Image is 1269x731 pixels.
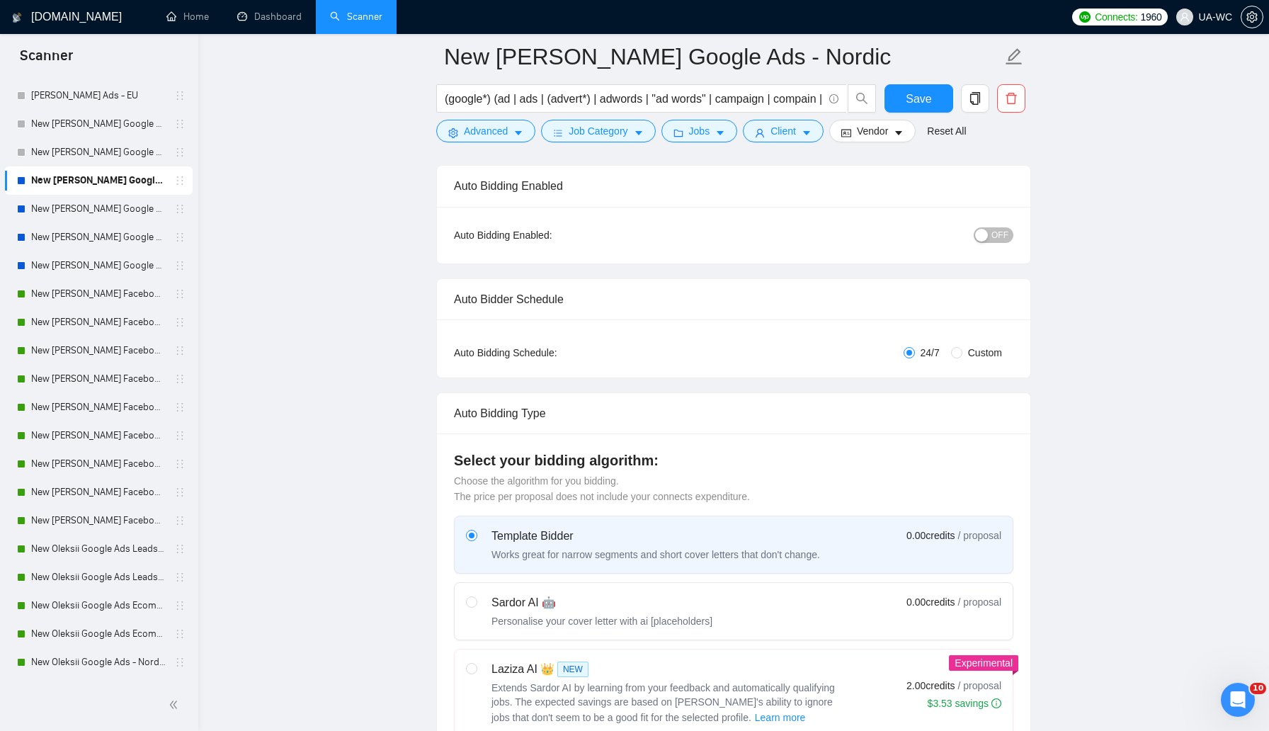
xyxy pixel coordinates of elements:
[961,84,989,113] button: copy
[31,620,166,648] a: New Oleksii Google Ads Ecomm - [GEOGRAPHIC_DATA]|[GEOGRAPHIC_DATA]
[541,120,655,142] button: barsJob Categorycaret-down
[1141,9,1162,25] span: 1960
[31,110,166,138] a: New [PERSON_NAME] Google Ads - EU+CH ex Nordic
[174,657,186,668] span: holder
[67,464,79,475] button: Upload attachment
[174,572,186,583] span: holder
[857,123,888,139] span: Vendor
[174,430,186,441] span: holder
[1095,9,1137,25] span: Connects:
[237,11,302,23] a: dashboardDashboard
[454,227,640,243] div: Auto Bidding Enabled:
[169,698,183,712] span: double-left
[454,279,1013,319] div: Auto Bidder Schedule
[445,90,823,108] input: Search Freelance Jobs...
[31,506,166,535] a: New [PERSON_NAME] Facebook Ads - Rest of the World
[540,661,554,678] span: 👑
[997,84,1025,113] button: delete
[174,458,186,470] span: holder
[958,595,1001,609] span: / proposal
[454,393,1013,433] div: Auto Bidding Type
[249,6,274,31] div: Close
[513,127,523,138] span: caret-down
[31,308,166,336] a: New [PERSON_NAME] Facebook Ads Other Specific - [GEOGRAPHIC_DATA]|[GEOGRAPHIC_DATA]
[174,515,186,526] span: holder
[1250,683,1266,694] span: 10
[11,281,272,324] div: Dima says…
[31,648,166,676] a: New Oleksii Google Ads - Nordic
[962,92,989,105] span: copy
[31,251,166,280] a: New [PERSON_NAME] Google Ads - Rest of the World excl. Poor
[174,118,186,130] span: holder
[998,92,1025,105] span: delete
[448,127,458,138] span: setting
[894,127,904,138] span: caret-down
[841,127,851,138] span: idcard
[770,123,796,139] span: Client
[174,543,186,555] span: holder
[906,90,931,108] span: Save
[444,39,1002,74] input: Scanner name...
[491,594,712,611] div: Sardor AI 🤖
[12,6,22,29] img: logo
[829,120,916,142] button: idcardVendorcaret-down
[40,8,63,30] img: Profile image for Dima
[31,223,166,251] a: New [PERSON_NAME] Google Ads - [GEOGRAPHIC_DATA]/JP/CN/IL/SG/HK/QA/[GEOGRAPHIC_DATA]
[491,661,846,678] div: Laziza AI
[31,393,166,421] a: New [PERSON_NAME] Facebook Ads - Nordic
[174,487,186,498] span: holder
[31,365,166,393] a: New [PERSON_NAME] Facebook Ads - EU+CH ex Nordic
[464,123,508,139] span: Advanced
[174,402,186,413] span: holder
[11,281,205,312] div: Оновіть, будь ласка, сторінку 🙏
[330,11,382,23] a: searchScanner
[31,478,166,506] a: New [PERSON_NAME] Facebook Ads - [GEOGRAPHIC_DATA]/JP/CN/[GEOGRAPHIC_DATA]/SG/HK/QA/[GEOGRAPHIC_D...
[491,548,820,562] div: Works great for narrow segments and short cover letters that don't change.
[661,120,738,142] button: folderJobscaret-down
[1079,11,1091,23] img: upwork-logo.png
[829,94,838,103] span: info-circle
[491,682,835,723] span: Extends Sardor AI by learning from your feedback and automatically qualifying jobs. The expected ...
[142,49,272,270] div: via Tenor
[31,535,166,563] a: New Oleksii Google Ads Leads - [GEOGRAPHIC_DATA]|[GEOGRAPHIC_DATA]
[673,127,683,138] span: folder
[743,120,824,142] button: userClientcaret-down
[848,84,876,113] button: search
[31,450,166,478] a: New [PERSON_NAME] Facebook Ads - /AU/[GEOGRAPHIC_DATA]/
[174,288,186,300] span: holder
[8,45,84,75] span: Scanner
[174,90,186,101] span: holder
[958,528,1001,543] span: / proposal
[255,331,261,346] div: є
[244,323,272,354] div: є
[174,317,186,328] span: holder
[454,475,750,502] span: Choose the algorithm for you bidding. The price per proposal does not include your connects expen...
[958,679,1001,693] span: / proposal
[557,662,588,677] span: NEW
[928,696,1001,710] div: $3.53 savings
[1241,11,1263,23] a: setting
[174,373,186,385] span: holder
[491,528,820,545] div: Template Bidder
[219,247,261,261] div: via Tenor
[31,166,166,195] a: New [PERSON_NAME] Google Ads - Nordic
[553,127,563,138] span: bars
[454,345,640,361] div: Auto Bidding Schedule:
[174,628,186,640] span: holder
[689,123,710,139] span: Jobs
[1005,47,1023,66] span: edit
[90,464,101,475] button: Start recording
[906,528,955,543] span: 0.00 credits
[174,147,186,158] span: holder
[31,280,166,308] a: New [PERSON_NAME] Facebook Ads Leads - [GEOGRAPHIC_DATA]|[GEOGRAPHIC_DATA]
[222,6,249,33] button: Home
[174,260,186,271] span: holder
[174,175,186,186] span: holder
[1241,6,1263,28] button: setting
[906,594,955,610] span: 0.00 credits
[436,120,535,142] button: settingAdvancedcaret-down
[31,563,166,591] a: New Oleksii Google Ads Leads - EU
[11,356,272,504] div: bizdev@uawc.agency says…
[927,123,966,139] a: Reset All
[915,345,945,361] span: 24/7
